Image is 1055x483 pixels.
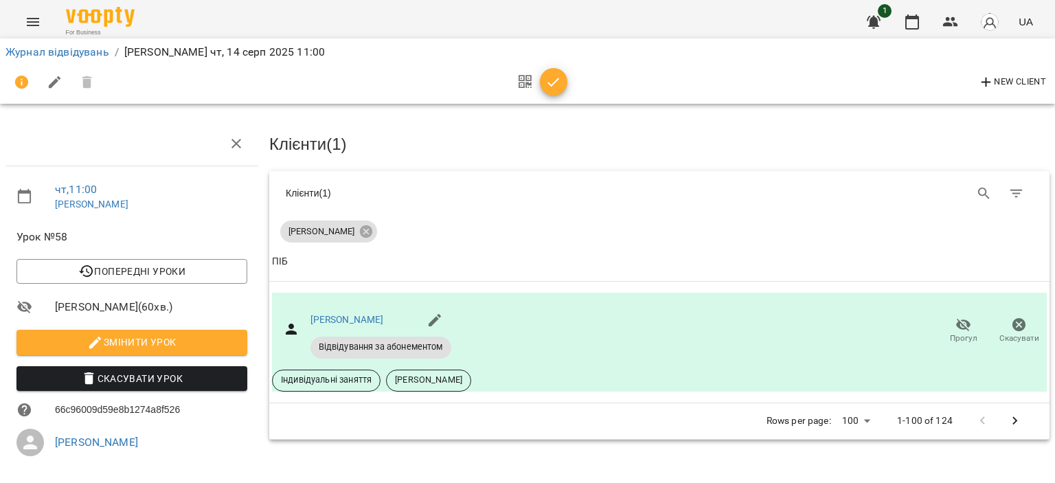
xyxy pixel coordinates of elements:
[1019,14,1033,29] span: UA
[16,259,247,284] button: Попередні уроки
[991,312,1047,350] button: Скасувати
[273,374,380,386] span: Індивідуальні заняття
[310,341,451,353] span: Відвідування за абонементом
[27,334,236,350] span: Змінити урок
[978,74,1046,91] span: New Client
[286,186,649,200] div: Клієнти ( 1 )
[55,183,97,196] a: чт , 11:00
[55,199,128,210] a: [PERSON_NAME]
[837,411,875,431] div: 100
[27,263,236,280] span: Попередні уроки
[980,12,999,32] img: avatar_s.png
[16,229,247,245] span: Урок №58
[16,5,49,38] button: Menu
[950,333,977,344] span: Прогул
[767,414,831,428] p: Rows per page:
[897,414,953,428] p: 1-100 of 124
[280,221,377,243] div: [PERSON_NAME]
[1013,9,1039,34] button: UA
[387,374,470,386] span: [PERSON_NAME]
[269,171,1050,215] div: Table Toolbar
[5,44,1050,60] nav: breadcrumb
[66,7,135,27] img: Voopty Logo
[5,45,109,58] a: Журнал відвідувань
[280,225,363,238] span: [PERSON_NAME]
[269,135,1050,153] h3: Клієнти ( 1 )
[16,330,247,355] button: Змінити урок
[124,44,325,60] p: [PERSON_NAME] чт, 14 серп 2025 11:00
[16,366,247,391] button: Скасувати Урок
[975,71,1050,93] button: New Client
[968,177,1001,210] button: Search
[66,28,135,37] span: For Business
[55,299,247,315] span: [PERSON_NAME] ( 60 хв. )
[999,405,1032,438] button: Next Page
[5,396,258,424] li: 66c96009d59e8b1274a8f526
[272,254,288,270] div: Sort
[999,333,1039,344] span: Скасувати
[935,312,991,350] button: Прогул
[310,314,384,325] a: [PERSON_NAME]
[272,254,288,270] div: ПІБ
[55,436,138,449] a: [PERSON_NAME]
[1000,177,1033,210] button: Фільтр
[272,254,1047,270] span: ПІБ
[115,44,119,60] li: /
[27,370,236,387] span: Скасувати Урок
[878,4,892,18] span: 1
